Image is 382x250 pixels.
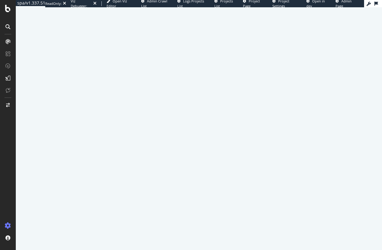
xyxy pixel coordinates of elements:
div: ReadOnly: [45,1,62,6]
